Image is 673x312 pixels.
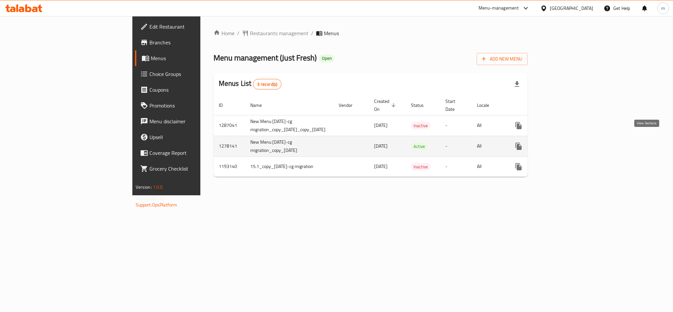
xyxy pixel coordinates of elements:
span: Branches [149,38,239,46]
span: Promotions [149,102,239,109]
span: Inactive [411,122,431,130]
button: more [511,118,527,133]
span: Menu disclaimer [149,117,239,125]
td: New Menu [DATE]-cg migration_copy_[DATE]_copy_[DATE] [245,115,333,136]
span: Edit Restaurant [149,23,239,31]
span: Start Date [445,97,464,113]
button: Change Status [527,138,542,154]
a: Restaurants management [242,29,308,37]
span: 1.0.0 [153,183,163,191]
span: Vendor [339,101,361,109]
span: m [661,5,665,12]
a: Menu disclaimer [135,113,245,129]
button: Add New Menu [477,53,527,65]
span: Open [319,56,334,61]
td: All [472,115,505,136]
span: Add New Menu [482,55,522,63]
a: Coupons [135,82,245,98]
div: Export file [509,76,525,92]
div: Active [411,142,428,150]
td: New Menu [DATE]-cg migration_copy_[DATE] [245,136,333,156]
button: more [511,138,527,154]
span: Menus [324,29,339,37]
td: All [472,136,505,156]
span: Grocery Checklist [149,165,239,173]
nav: breadcrumb [213,29,528,37]
a: Upsell [135,129,245,145]
span: Coverage Report [149,149,239,157]
div: [GEOGRAPHIC_DATA] [550,5,593,12]
span: Created On [374,97,398,113]
a: Promotions [135,98,245,113]
span: Active [411,143,428,150]
span: Inactive [411,163,431,171]
span: [DATE] [374,121,388,130]
span: Get support on: [136,194,166,203]
span: Menus [151,54,239,62]
li: / [311,29,313,37]
td: All [472,156,505,177]
span: Locale [477,101,498,109]
td: - [440,156,472,177]
span: 3 record(s) [253,81,281,87]
td: 15.1_copy_[DATE]-cg migration [245,156,333,177]
span: ID [219,101,231,109]
a: Grocery Checklist [135,161,245,177]
div: Total records count [253,79,281,89]
span: Upsell [149,133,239,141]
span: Name [250,101,270,109]
span: Menu management ( Just Fresh ) [213,50,317,65]
span: Restaurants management [250,29,308,37]
a: Choice Groups [135,66,245,82]
span: [DATE] [374,162,388,171]
span: Choice Groups [149,70,239,78]
td: - [440,136,472,156]
table: enhanced table [213,95,579,177]
a: Edit Restaurant [135,19,245,35]
button: more [511,159,527,175]
a: Branches [135,35,245,50]
button: Change Status [527,159,542,175]
th: Actions [505,95,579,115]
a: Coverage Report [135,145,245,161]
a: Support.OpsPlatform [136,201,177,209]
div: Menu-management [479,4,519,12]
td: - [440,115,472,136]
div: Open [319,55,334,62]
span: [DATE] [374,142,388,150]
h2: Menus List [219,79,281,89]
a: Menus [135,50,245,66]
span: Status [411,101,432,109]
button: Change Status [527,118,542,133]
span: Coupons [149,86,239,94]
span: Version: [136,183,152,191]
